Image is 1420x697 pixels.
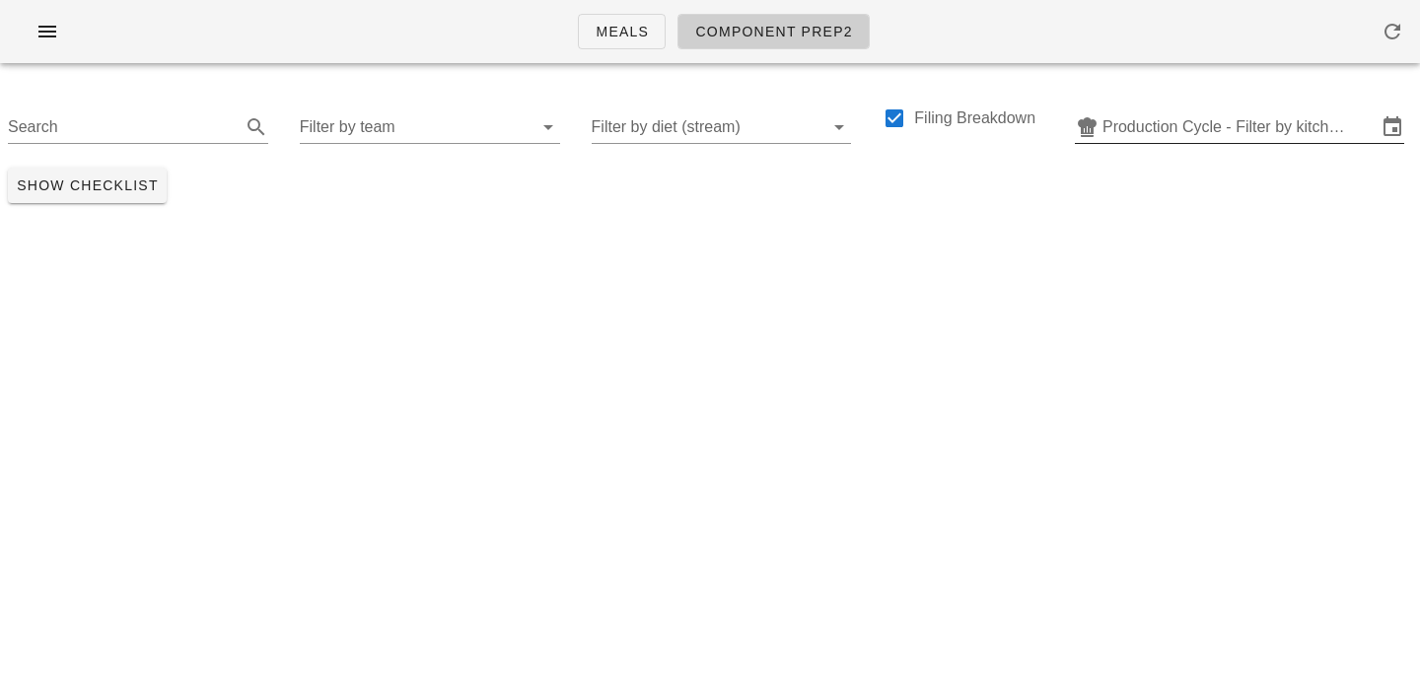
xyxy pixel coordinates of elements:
[694,24,853,39] span: Component Prep2
[578,14,666,49] a: Meals
[16,177,159,193] span: Show Checklist
[592,111,852,143] div: Filter by diet (stream)
[677,14,870,49] a: Component Prep2
[300,111,560,143] div: Filter by team
[595,24,649,39] span: Meals
[8,168,167,203] button: Show Checklist
[914,108,1035,128] label: Filing Breakdown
